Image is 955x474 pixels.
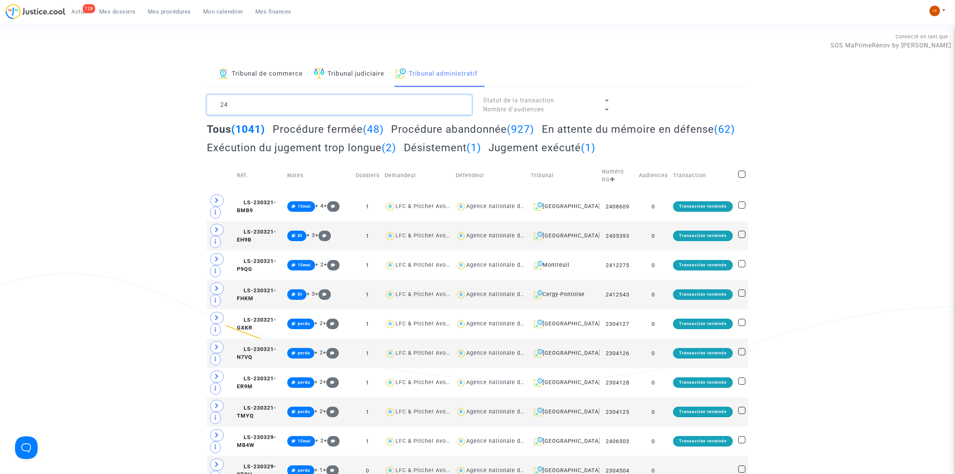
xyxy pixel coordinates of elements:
[673,260,733,270] div: Transaction terminée
[314,349,323,356] span: + 2
[896,34,951,39] span: Connecté en tant que :
[531,437,597,446] div: [GEOGRAPHIC_DATA]
[396,350,455,356] div: LFC & Pitcher Avocat
[315,291,331,297] span: +
[636,339,670,368] td: 0
[396,467,455,474] div: LFC & Pitcher Avocat
[385,348,396,359] img: icon-user.svg
[396,262,455,268] div: LFC & Pitcher Avocat
[456,436,467,447] img: icon-user.svg
[636,427,670,456] td: 0
[218,68,229,79] img: icon-banque.svg
[929,6,940,16] img: fc99b196863ffcca57bb8fe2645aafd9
[314,61,384,87] a: Tribunal judiciaire
[534,261,543,270] img: icon-archive.svg
[353,309,382,339] td: 1
[599,280,636,309] td: 2412543
[531,378,597,387] div: [GEOGRAPHIC_DATA]
[488,141,596,154] h2: Jugement exécuté
[714,123,735,135] span: (62)
[314,68,324,79] img: icon-faciliter-sm.svg
[636,397,670,427] td: 0
[385,231,396,242] img: icon-user.svg
[237,287,276,302] span: LS-230321-FHKM
[466,291,549,298] div: Agence nationale de l'habitat
[673,348,733,359] div: Transaction terminée
[93,6,142,17] a: Mes dossiers
[237,229,276,243] span: LS-230321-EH9B
[298,380,310,385] span: perdu
[83,4,95,13] div: 128
[466,438,549,444] div: Agence nationale de l'habitat
[314,379,323,385] span: + 2
[353,160,382,192] td: Dossiers
[396,379,455,386] div: LFC & Pitcher Avocat
[531,407,597,416] div: [GEOGRAPHIC_DATA]
[396,203,455,210] div: LFC & Pitcher Avocat
[315,438,324,444] span: + 2
[673,319,733,329] div: Transaction terminée
[203,8,243,15] span: Mon calendrier
[197,6,249,17] a: Mon calendrier
[396,321,455,327] div: LFC & Pitcher Avocat
[237,199,276,214] span: LS-230321-BMB9
[396,68,406,79] img: icon-archive.svg
[599,339,636,368] td: 2304126
[636,160,670,192] td: Audiences
[466,203,549,210] div: Agence nationale de l'habitat
[234,160,285,192] td: Réf.
[298,263,311,267] span: 15mai
[534,378,543,387] img: icon-archive.svg
[363,123,384,135] span: (48)
[456,289,467,300] img: icon-user.svg
[385,319,396,330] img: icon-user.svg
[323,467,339,473] span: +
[298,321,310,326] span: perdu
[385,260,396,271] img: icon-user.svg
[599,160,636,192] td: Numéro RG
[382,141,396,154] span: (2)
[324,203,340,209] span: +
[636,251,670,280] td: 0
[531,261,597,270] div: Montreuil
[456,319,467,330] img: icon-user.svg
[581,141,596,154] span: (1)
[534,231,543,240] img: icon-archive.svg
[385,436,396,447] img: icon-user.svg
[531,319,597,328] div: [GEOGRAPHIC_DATA]
[298,233,302,238] span: DI
[466,350,549,356] div: Agence nationale de l'habitat
[353,368,382,397] td: 1
[315,203,324,209] span: + 4
[315,261,324,268] span: + 2
[673,407,733,417] div: Transaction terminée
[599,309,636,339] td: 2304127
[534,349,543,358] img: icon-archive.svg
[15,436,38,459] iframe: Help Scout Beacon - Open
[528,160,600,192] td: Tribunal
[599,251,636,280] td: 2412275
[249,6,297,17] a: Mes finances
[599,221,636,251] td: 2405393
[71,8,87,15] span: Actus
[534,290,543,299] img: icon-archive.svg
[285,160,353,192] td: Notes
[456,407,467,418] img: icon-user.svg
[673,201,733,212] div: Transaction terminée
[298,409,310,414] span: perdu
[466,262,549,268] div: Agence nationale de l'habitat
[385,201,396,212] img: icon-user.svg
[531,202,597,211] div: [GEOGRAPHIC_DATA]
[298,204,311,209] span: 15mai
[531,290,597,299] div: Cergy-Pontoise
[6,4,65,19] img: jc-logo.svg
[353,427,382,456] td: 1
[237,434,276,449] span: LS-230329-MB4W
[396,61,477,87] a: Tribunal administratif
[507,123,534,135] span: (927)
[534,202,543,211] img: icon-archive.svg
[456,231,467,242] img: icon-user.svg
[218,61,303,87] a: Tribunal de commerce
[531,349,597,358] div: [GEOGRAPHIC_DATA]
[456,377,467,388] img: icon-user.svg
